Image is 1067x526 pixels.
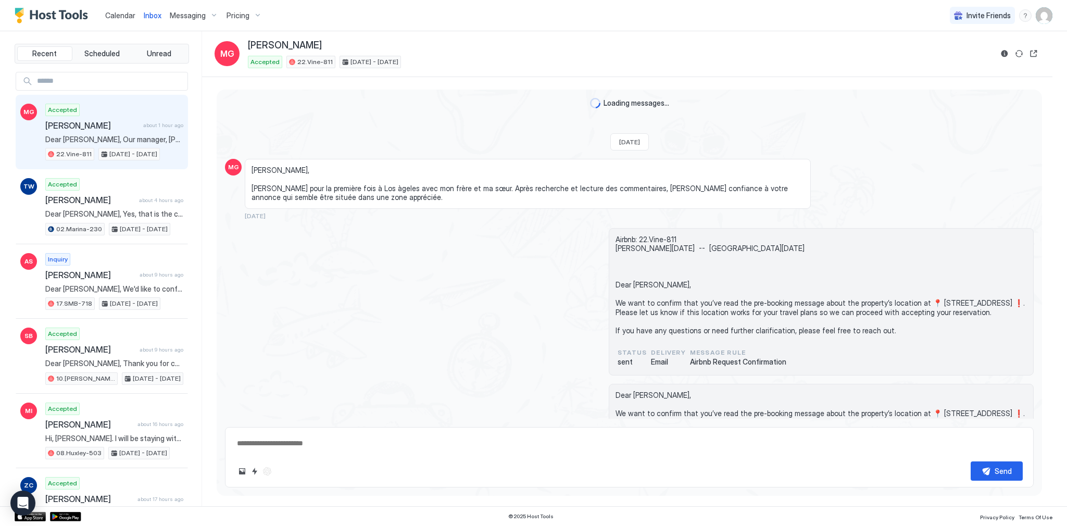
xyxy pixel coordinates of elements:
button: Sync reservation [1013,47,1025,60]
span: about 16 hours ago [137,421,183,428]
button: Upload image [236,465,248,478]
span: Delivery [651,348,686,357]
span: TW [23,182,34,191]
span: MG [228,162,239,172]
span: [DATE] - [DATE] [109,149,157,159]
span: © 2025 Host Tools [508,513,554,520]
span: status [618,348,647,357]
span: [PERSON_NAME] [45,419,133,430]
span: Calendar [105,11,135,20]
span: Inquiry [48,255,68,264]
span: Recent [32,49,57,58]
span: Dear [PERSON_NAME], Yes, that is the correct address for the apartment: [STREET_ADDRESS]. If you ... [45,209,183,219]
button: Reservation information [998,47,1011,60]
span: Unread [147,49,171,58]
button: Send [971,461,1023,481]
span: about 1 hour ago [143,122,183,129]
input: Input Field [33,72,187,90]
a: Google Play Store [50,512,81,521]
span: [PERSON_NAME] [45,120,139,131]
span: MG [23,107,34,117]
span: about 9 hours ago [140,271,183,278]
span: 02.Marina-230 [56,224,102,234]
a: Host Tools Logo [15,8,93,23]
span: [PERSON_NAME], [PERSON_NAME] pour la première fois à Los àgeles avec mon frère et ma sœur. Après ... [252,166,804,202]
span: Inbox [144,11,161,20]
span: Accepted [48,479,77,488]
span: Loading messages... [604,98,669,108]
span: [DATE] [245,212,266,220]
span: [PERSON_NAME] [45,270,135,280]
a: App Store [15,512,46,521]
span: [PERSON_NAME] [45,344,135,355]
div: menu [1019,9,1032,22]
span: [DATE] - [DATE] [120,224,168,234]
button: Recent [17,46,72,61]
span: Accepted [48,180,77,189]
span: Accepted [48,404,77,414]
a: Terms Of Use [1019,511,1052,522]
span: MG [220,47,234,60]
span: Dear [PERSON_NAME], Thank you for choosing to stay at our apartment. 📅 I’d like to confirm your r... [45,359,183,368]
span: Messaging [170,11,206,20]
span: Accepted [250,57,280,67]
a: Calendar [105,10,135,21]
span: [PERSON_NAME] [248,40,322,52]
span: 22.Vine-811 [297,57,333,67]
div: Open Intercom Messenger [10,491,35,516]
div: User profile [1036,7,1052,24]
div: tab-group [15,44,189,64]
div: Send [995,466,1012,477]
span: about 4 hours ago [139,197,183,204]
span: Dear [PERSON_NAME], We want to confirm that you’ve read the pre-booking message about the propert... [616,391,1027,445]
span: Hi, [PERSON_NAME]. I will be staying with our two dogs, a Havanese and a Portuguese water dog, bo... [45,434,183,443]
span: [DATE] [619,138,640,146]
span: about 9 hours ago [140,346,183,353]
span: Message Rule [690,348,786,357]
span: 08.Huxley-503 [56,448,102,458]
span: sent [618,357,647,367]
span: about 17 hours ago [137,496,183,503]
button: Quick reply [248,465,261,478]
span: MI [25,406,32,416]
span: Pricing [227,11,249,20]
span: Terms Of Use [1019,514,1052,520]
span: Scheduled [84,49,120,58]
span: [DATE] - [DATE] [350,57,398,67]
div: loading [590,98,600,108]
span: Invite Friends [966,11,1011,20]
span: 17.SMB-718 [56,299,92,308]
span: AS [24,257,33,266]
a: Inbox [144,10,161,21]
span: Dear [PERSON_NAME], We'd like to confirm the apartment's location at 📍 [STREET_ADDRESS]❗️. The pr... [45,284,183,294]
span: Accepted [48,329,77,339]
button: Open reservation [1027,47,1040,60]
span: [DATE] - [DATE] [119,448,167,458]
span: Dear [PERSON_NAME], Our manager, [PERSON_NAME], will meet you at the entrance to hand over the ap... [45,135,183,144]
span: 10.[PERSON_NAME]-203 [56,374,115,383]
span: [DATE] - [DATE] [133,374,181,383]
button: Unread [131,46,186,61]
span: Email [651,357,686,367]
span: [PERSON_NAME] [45,494,133,504]
span: [DATE] - [DATE] [110,299,158,308]
span: 22.Vine-811 [56,149,92,159]
span: Airbnb Request Confirmation [690,357,786,367]
span: SB [24,331,33,341]
a: Privacy Policy [980,511,1014,522]
span: Accepted [48,105,77,115]
span: Airbnb: 22.Vine-811 [PERSON_NAME][DATE] -- [GEOGRAPHIC_DATA][DATE] Dear [PERSON_NAME], We want to... [616,235,1027,335]
button: Scheduled [74,46,130,61]
span: Privacy Policy [980,514,1014,520]
span: [PERSON_NAME] [45,195,135,205]
span: ZC [24,481,33,490]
